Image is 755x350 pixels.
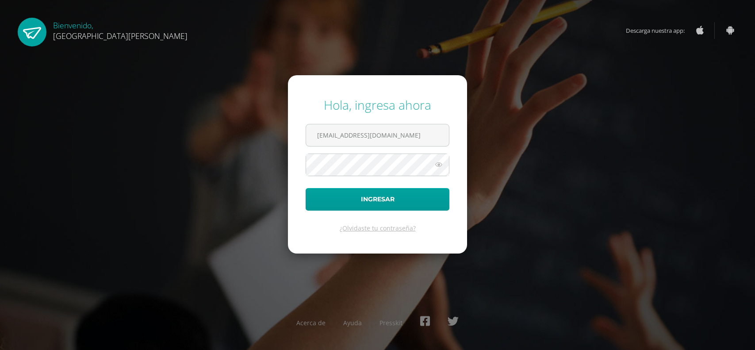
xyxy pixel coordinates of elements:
[343,319,362,327] a: Ayuda
[306,96,449,113] div: Hola, ingresa ahora
[626,22,694,39] span: Descarga nuestra app:
[306,124,449,146] input: Correo electrónico o usuario
[53,18,188,41] div: Bienvenido,
[306,188,449,211] button: Ingresar
[379,319,402,327] a: Presskit
[296,319,326,327] a: Acerca de
[53,31,188,41] span: [GEOGRAPHIC_DATA][PERSON_NAME]
[340,224,416,232] a: ¿Olvidaste tu contraseña?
